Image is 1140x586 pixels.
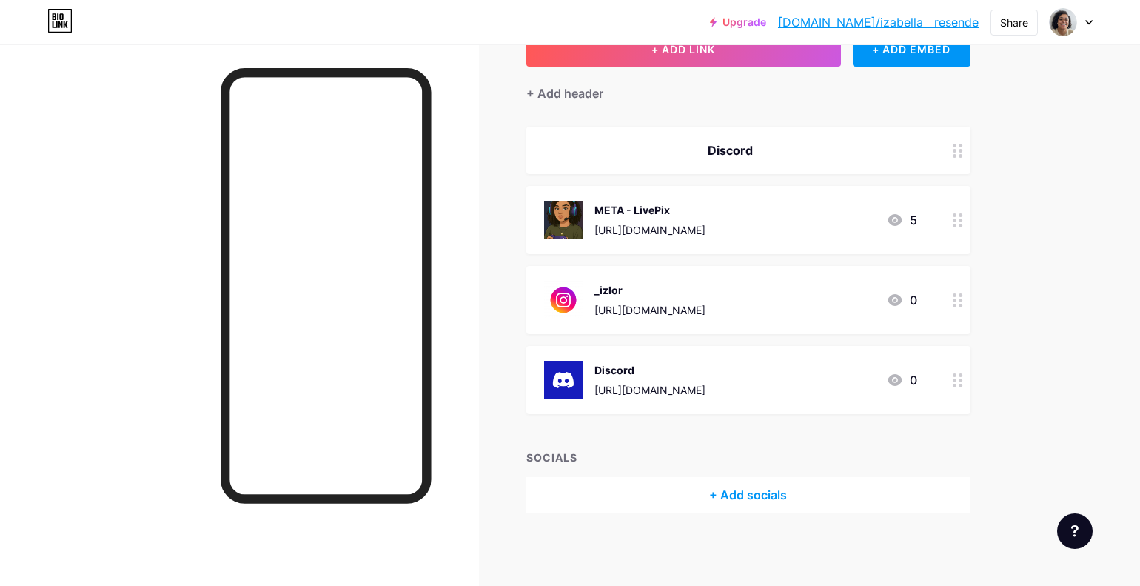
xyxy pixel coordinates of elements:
img: _izlor [544,281,583,319]
div: _izlor [594,282,705,298]
div: + Add socials [526,477,970,513]
div: [URL][DOMAIN_NAME] [594,382,705,398]
img: META - LivePix [544,201,583,239]
div: META - LivePix [594,202,705,218]
div: SOCIALS [526,450,970,465]
a: [DOMAIN_NAME]/izabella__resende [778,13,979,31]
div: + Add header [526,84,603,102]
div: Discord [594,362,705,378]
div: [URL][DOMAIN_NAME] [594,302,705,318]
div: [URL][DOMAIN_NAME] [594,222,705,238]
div: 0 [886,291,917,309]
div: Discord [544,141,917,159]
div: + ADD EMBED [853,31,970,67]
div: 0 [886,371,917,389]
div: 5 [886,211,917,229]
button: + ADD LINK [526,31,841,67]
div: Share [1000,15,1028,30]
span: + ADD LINK [651,43,715,56]
a: Upgrade [710,16,766,28]
img: Discord [544,361,583,399]
img: izabella__resende [1049,8,1077,36]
